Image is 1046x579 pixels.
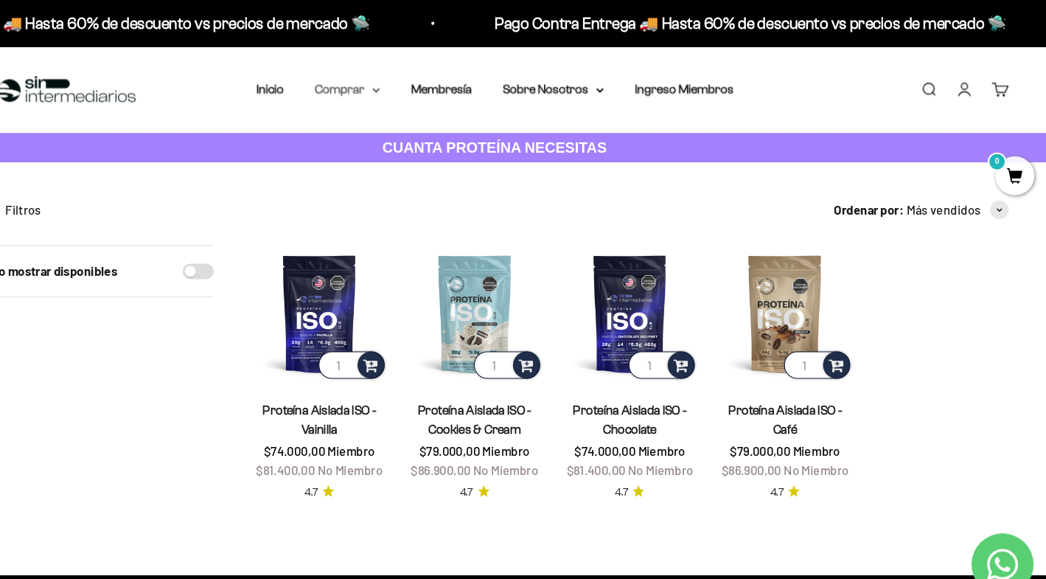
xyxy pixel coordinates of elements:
[450,383,558,414] a: Proteína Aislada ISO - Cookies & Cream
[35,248,165,267] label: Solo mostrar disponibles
[784,459,812,475] a: 4.74.7 de 5.0 estrellas
[490,459,503,475] span: 4.7
[352,75,414,94] summary: Comprar
[914,190,1011,209] button: Más vendidos
[656,78,750,91] a: Ingreso Miembros
[355,439,416,453] span: No Miembro
[343,459,371,475] a: 4.74.7 de 5.0 estrellas
[649,439,711,453] span: No Miembro
[503,439,565,453] span: No Miembro
[914,190,984,209] span: Más vendidos
[531,75,627,94] summary: Sobre Nosotros
[439,10,924,34] p: Pago Contra Entrega 🚚 Hasta 60% de descuento vs precios de mercado 🛸
[806,420,851,434] span: Miembro
[991,145,1008,162] mark: 0
[303,383,411,414] a: Proteína Aislada ISO - Vainilla
[797,439,859,453] span: No Miembro
[745,383,852,414] a: Proteína Aislada ISO - Café
[637,459,649,475] span: 4.7
[599,420,657,434] span: $74.000,00
[35,190,257,209] div: Filtros
[490,459,518,475] a: 4.74.7 de 5.0 estrellas
[444,439,501,453] span: $86.900,00
[784,459,797,475] span: 4.7
[637,459,665,475] a: 4.74.7 de 5.0 estrellas
[845,190,911,209] span: Ordenar por:
[746,420,803,434] span: $79.000,00
[444,78,501,91] a: Membresía
[738,439,795,453] span: $86.900,00
[297,78,323,91] a: Inicio
[364,420,409,434] span: Miembro
[659,420,704,434] span: Miembro
[296,439,352,453] span: $81.400,00
[591,439,647,453] span: $81.400,00
[416,132,630,148] strong: CUANTA PROTEÍNA NECESITAS
[998,160,1035,176] a: 0
[452,420,509,434] span: $79.000,00
[512,420,557,434] span: Miembro
[343,459,355,475] span: 4.7
[304,420,362,434] span: $74.000,00
[597,383,705,414] a: Proteína Aislada ISO - Chocolate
